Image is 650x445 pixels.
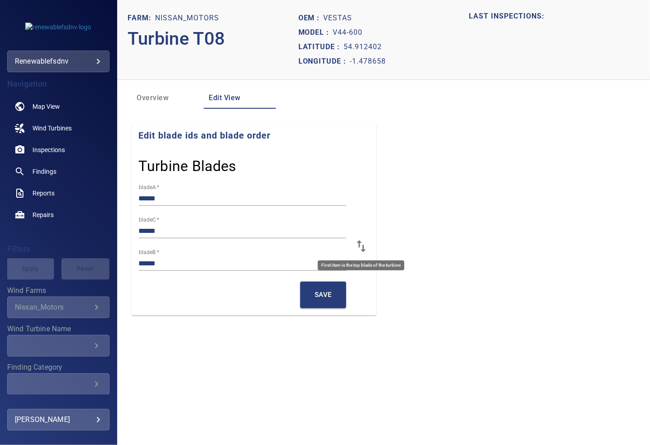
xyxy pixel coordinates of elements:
p: Longitude : [298,56,350,67]
div: renewablefsdnv [15,54,102,69]
div: Wind Turbine Name [7,335,110,357]
span: Wind Turbines [32,124,72,133]
p: Oem : [298,13,324,23]
p: Turbine T08 [128,25,298,52]
a: reports noActive [7,182,110,204]
label: Finding Category [7,364,110,371]
label: bladeB [139,250,159,255]
span: Save [315,289,332,301]
span: Edit View [209,92,270,104]
a: inspections noActive [7,139,110,161]
label: bladeA [139,185,159,190]
span: Inspections [32,145,65,154]
span: Reports [32,189,55,198]
button: Save [300,282,346,308]
a: windturbines noActive [7,117,110,139]
span: Findings [32,167,56,176]
p: -1.478658 [350,56,386,67]
a: repairs noActive [7,204,110,226]
div: Nissan_Motors [15,303,91,311]
div: Wind Farms [7,297,110,318]
span: Overview [137,92,198,104]
p: 54.912402 [344,42,382,52]
div: Finding Category [7,373,110,395]
img: renewablefsdnv-logo [25,23,91,32]
span: Repairs [32,210,54,219]
p: Model : [298,27,333,38]
p: Vestas [324,13,352,23]
label: Wind Farms [7,287,110,294]
p: Latitude : [298,42,344,52]
div: [PERSON_NAME] [15,413,102,427]
h4: Filters [7,245,110,254]
h3: Edit blade ids and blade order [139,130,369,141]
p: LAST INSPECTIONS: [469,11,639,22]
a: findings noActive [7,161,110,182]
p: Farm: [128,13,156,23]
p: Nissan_Motors [156,13,220,23]
div: renewablefsdnv [7,51,110,72]
h4: Navigation [7,79,110,88]
span: Map View [32,102,60,111]
h3: Turbine Blades [139,155,369,177]
p: V44-600 [333,27,363,38]
a: map noActive [7,96,110,117]
label: bladeC [139,218,159,223]
label: Wind Turbine Name [7,325,110,333]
